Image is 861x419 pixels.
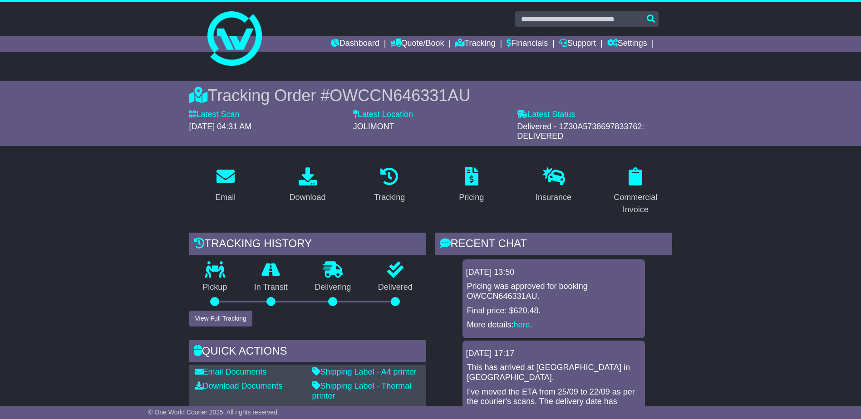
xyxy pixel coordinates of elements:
[467,387,640,417] p: I've moved the ETA from 25/09 to 22/09 as per the courier's scans. The delivery date has changed ...
[189,283,241,292] p: Pickup
[368,164,411,207] a: Tracking
[312,406,401,415] a: Original Address Label
[607,36,647,52] a: Settings
[301,283,365,292] p: Delivering
[466,349,641,359] div: [DATE] 17:17
[507,36,548,52] a: Financials
[289,191,325,204] div: Download
[331,36,379,52] a: Dashboard
[514,320,530,329] a: here
[189,122,252,131] span: [DATE] 04:31 AM
[467,306,640,316] p: Final price: $620.48.
[195,381,283,390] a: Download Documents
[209,164,241,207] a: Email
[453,164,490,207] a: Pricing
[283,164,331,207] a: Download
[241,283,301,292] p: In Transit
[189,233,426,257] div: Tracking history
[466,268,641,278] div: [DATE] 13:50
[353,122,394,131] span: JOLIMONT
[517,122,644,141] span: Delivered - 1Z30A5738697833762: DELIVERED
[530,164,577,207] a: Insurance
[517,110,575,120] label: Latest Status
[189,311,252,326] button: View Full Tracking
[364,283,426,292] p: Delivered
[455,36,495,52] a: Tracking
[435,233,672,257] div: RECENT CHAT
[189,86,672,105] div: Tracking Order #
[390,36,444,52] a: Quote/Book
[312,367,417,376] a: Shipping Label - A4 printer
[599,164,672,219] a: Commercial Invoice
[374,191,405,204] div: Tracking
[353,110,413,120] label: Latest Location
[330,86,470,105] span: OWCCN646331AU
[215,191,236,204] div: Email
[467,363,640,382] p: This has arrived at [GEOGRAPHIC_DATA] in [GEOGRAPHIC_DATA].
[459,191,484,204] div: Pricing
[189,110,240,120] label: Latest Scan
[148,409,279,416] span: © One World Courier 2025. All rights reserved.
[312,381,412,400] a: Shipping Label - Thermal printer
[559,36,596,52] a: Support
[189,340,426,365] div: Quick Actions
[536,191,571,204] div: Insurance
[467,320,640,330] p: More details: .
[467,282,640,301] p: Pricing was approved for booking OWCCN646331AU.
[605,191,666,216] div: Commercial Invoice
[195,367,267,376] a: Email Documents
